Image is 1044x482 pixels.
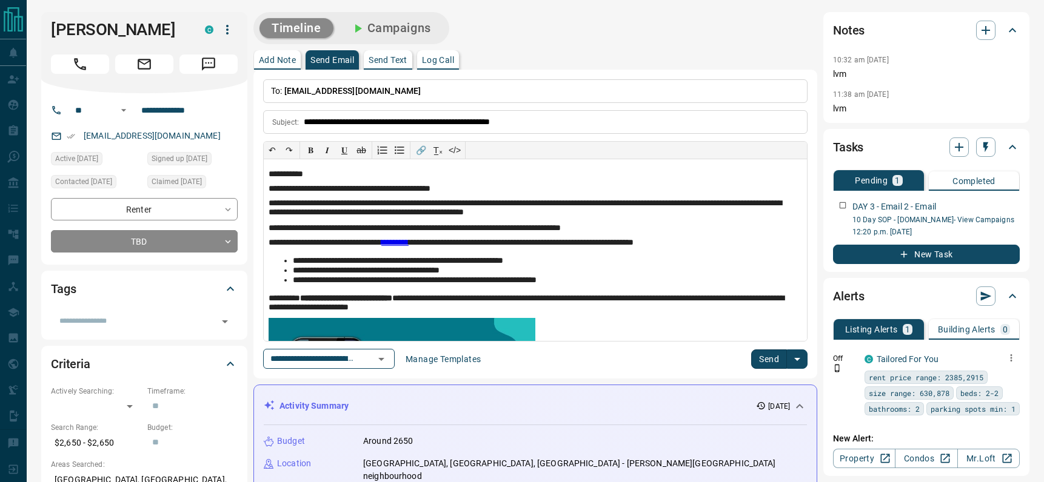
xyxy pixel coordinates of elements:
p: Location [277,457,311,470]
p: DAY 3 - Email 2 - Email [852,200,936,213]
h1: [PERSON_NAME] [51,20,187,39]
span: [EMAIL_ADDRESS][DOMAIN_NAME] [284,86,421,96]
span: Call [51,54,109,74]
span: beds: 2-2 [960,387,999,399]
button: Bullet list [391,142,408,159]
button: Open [116,103,131,117]
svg: Push Notification Only [833,364,842,372]
button: Manage Templates [398,349,488,369]
button: 𝐁 [302,142,319,159]
p: Add Note [259,56,296,64]
h2: Alerts [833,286,865,306]
p: 12:20 p.m. [DATE] [852,226,1020,237]
p: 0 [1003,325,1008,334]
p: Areas Searched: [51,459,238,470]
button: Open [216,313,233,330]
span: bathrooms: 2 [869,403,920,415]
span: parking spots min: 1 [931,403,1016,415]
div: TBD [51,230,238,253]
div: Activity Summary[DATE] [264,395,807,417]
div: Wed Aug 13 2025 [147,152,238,169]
span: Active [DATE] [55,153,98,165]
p: lvm [833,68,1020,81]
p: Completed [952,177,995,185]
button: ↷ [281,142,298,159]
p: Around 2650 [363,435,413,447]
button: Timeline [259,18,333,38]
div: condos.ca [865,355,873,363]
p: Log Call [422,56,454,64]
p: 1 [895,176,900,185]
h2: Tasks [833,137,863,157]
h2: Tags [51,279,76,299]
button: T̲ₓ [429,142,446,159]
span: 𝐔 [341,145,347,155]
button: 🔗 [412,142,429,159]
div: condos.ca [205,25,213,34]
div: Tags [51,274,238,303]
p: Off [833,353,857,364]
img: enhanced_demo.jpg [269,318,535,435]
button: Send [751,349,787,369]
p: Send Text [369,56,407,64]
a: 10 Day SOP - [DOMAIN_NAME]- View Campaigns [852,216,1014,224]
p: Pending [855,176,888,185]
button: </> [446,142,463,159]
a: [EMAIL_ADDRESS][DOMAIN_NAME] [84,131,221,140]
p: New Alert: [833,432,1020,445]
span: Message [179,54,238,74]
button: 𝑰 [319,142,336,159]
div: Tasks [833,133,1020,162]
p: Timeframe: [147,386,238,397]
button: Open [373,351,390,368]
span: rent price range: 2385,2915 [869,371,983,383]
h2: Notes [833,21,865,40]
p: To: [263,79,808,103]
a: Tailored For You [877,354,939,364]
button: Campaigns [338,18,443,38]
p: lvm [833,102,1020,115]
div: Wed Aug 13 2025 [147,175,238,192]
div: Alerts [833,282,1020,311]
button: ab [353,142,370,159]
p: Search Range: [51,422,141,433]
div: Criteria [51,349,238,378]
p: Building Alerts [938,325,995,334]
a: Property [833,449,895,468]
div: Fri Aug 15 2025 [51,175,141,192]
p: Send Email [310,56,354,64]
h2: Criteria [51,354,90,374]
div: split button [751,349,808,369]
p: $2,650 - $2,650 [51,433,141,453]
div: Notes [833,16,1020,45]
div: Wed Aug 13 2025 [51,152,141,169]
span: Claimed [DATE] [152,176,202,188]
p: Actively Searching: [51,386,141,397]
p: [DATE] [768,401,790,412]
button: Numbered list [374,142,391,159]
span: size range: 630,878 [869,387,949,399]
p: Budget [277,435,305,447]
button: ↶ [264,142,281,159]
p: 10:32 am [DATE] [833,56,889,64]
p: 11:38 am [DATE] [833,90,889,99]
p: Budget: [147,422,238,433]
p: Listing Alerts [845,325,898,334]
p: Subject: [272,117,299,128]
span: Contacted [DATE] [55,176,112,188]
span: Email [115,54,173,74]
div: Renter [51,198,238,220]
svg: Email Verified [67,132,75,140]
button: New Task [833,245,1020,264]
p: Activity Summary [279,400,349,412]
p: 1 [905,325,910,334]
s: ab [356,145,366,155]
button: 𝐔 [336,142,353,159]
span: Signed up [DATE] [152,153,207,165]
a: Mr.Loft [957,449,1020,468]
a: Condos [895,449,957,468]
